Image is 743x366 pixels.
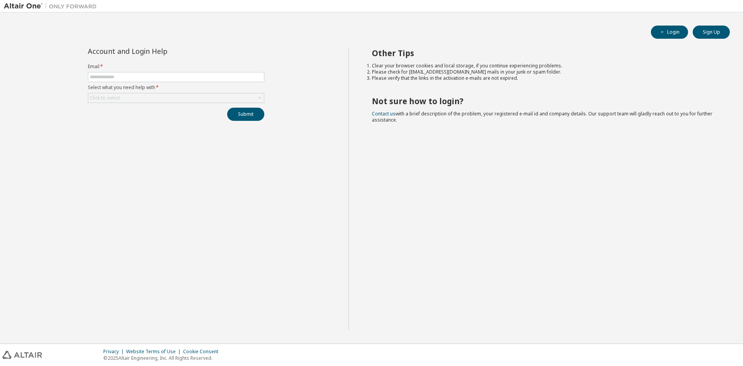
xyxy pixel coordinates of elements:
img: altair_logo.svg [2,351,42,359]
div: Account and Login Help [88,48,229,54]
button: Submit [227,108,264,121]
div: Cookie Consent [183,349,223,355]
div: Website Terms of Use [126,349,183,355]
img: Altair One [4,2,101,10]
div: Click to select [90,95,120,101]
button: Login [651,26,688,39]
h2: Other Tips [372,48,716,58]
p: © 2025 Altair Engineering, Inc. All Rights Reserved. [103,355,223,361]
div: Privacy [103,349,126,355]
li: Please verify that the links in the activation e-mails are not expired. [372,75,716,81]
li: Please check for [EMAIL_ADDRESS][DOMAIN_NAME] mails in your junk or spam folder. [372,69,716,75]
li: Clear your browser cookies and local storage, if you continue experiencing problems. [372,63,716,69]
button: Sign Up [693,26,730,39]
h2: Not sure how to login? [372,96,716,106]
label: Select what you need help with [88,84,264,91]
a: Contact us [372,110,395,117]
span: with a brief description of the problem, your registered e-mail id and company details. Our suppo... [372,110,712,123]
label: Email [88,64,264,70]
div: Click to select [88,93,264,103]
